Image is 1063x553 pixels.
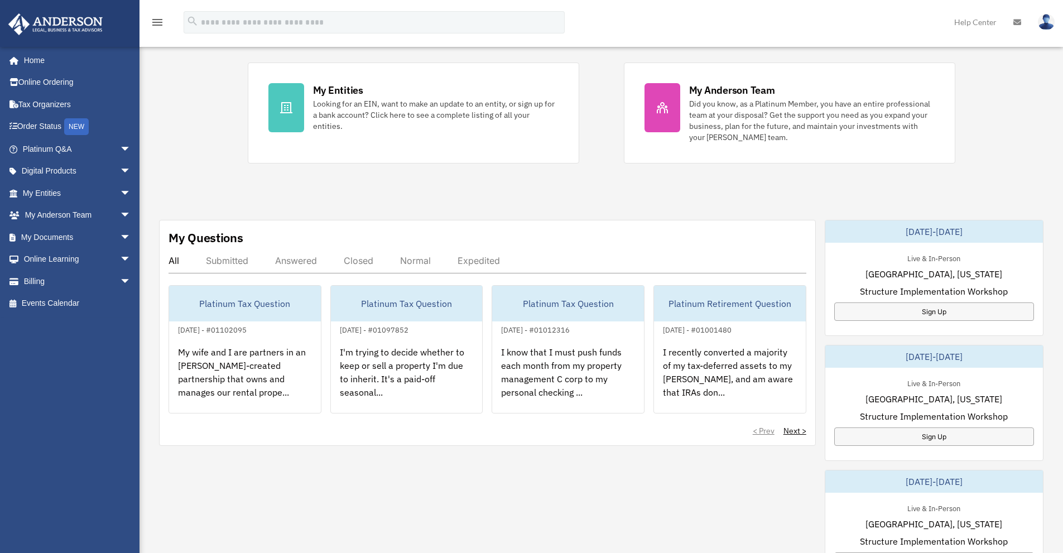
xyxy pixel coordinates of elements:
[169,323,256,335] div: [DATE] - #01102095
[330,285,483,413] a: Platinum Tax Question[DATE] - #01097852I'm trying to decide whether to keep or sell a property I'...
[653,285,806,413] a: Platinum Retirement Question[DATE] - #01001480I recently converted a majority of my tax-deferred ...
[689,98,935,143] div: Did you know, as a Platinum Member, you have an entire professional team at your disposal? Get th...
[275,255,317,266] div: Answered
[1038,14,1055,30] img: User Pic
[120,270,142,293] span: arrow_drop_down
[898,377,969,388] div: Live & In-Person
[331,323,417,335] div: [DATE] - #01097852
[834,302,1034,321] a: Sign Up
[120,226,142,249] span: arrow_drop_down
[8,226,148,248] a: My Documentsarrow_drop_down
[120,138,142,161] span: arrow_drop_down
[8,270,148,292] a: Billingarrow_drop_down
[5,13,106,35] img: Anderson Advisors Platinum Portal
[151,20,164,29] a: menu
[151,16,164,29] i: menu
[8,292,148,315] a: Events Calendar
[331,286,483,321] div: Platinum Tax Question
[248,62,579,164] a: My Entities Looking for an EIN, want to make an update to an entity, or sign up for a bank accoun...
[898,502,969,513] div: Live & In-Person
[860,410,1008,423] span: Structure Implementation Workshop
[825,470,1043,493] div: [DATE]-[DATE]
[8,204,148,227] a: My Anderson Teamarrow_drop_down
[860,535,1008,548] span: Structure Implementation Workshop
[64,118,89,135] div: NEW
[825,220,1043,243] div: [DATE]-[DATE]
[331,336,483,424] div: I'm trying to decide whether to keep or sell a property I'm due to inherit. It's a paid-off seaso...
[169,229,243,246] div: My Questions
[169,286,321,321] div: Platinum Tax Question
[8,71,148,94] a: Online Ordering
[169,255,179,266] div: All
[865,392,1002,406] span: [GEOGRAPHIC_DATA], [US_STATE]
[898,252,969,263] div: Live & In-Person
[689,83,775,97] div: My Anderson Team
[8,248,148,271] a: Online Learningarrow_drop_down
[344,255,373,266] div: Closed
[492,323,579,335] div: [DATE] - #01012316
[400,255,431,266] div: Normal
[120,248,142,271] span: arrow_drop_down
[8,49,142,71] a: Home
[169,336,321,424] div: My wife and I are partners in an [PERSON_NAME]-created partnership that owns and manages our rent...
[8,138,148,160] a: Platinum Q&Aarrow_drop_down
[865,517,1002,531] span: [GEOGRAPHIC_DATA], [US_STATE]
[206,255,248,266] div: Submitted
[834,427,1034,446] a: Sign Up
[8,160,148,182] a: Digital Productsarrow_drop_down
[825,345,1043,368] div: [DATE]-[DATE]
[186,15,199,27] i: search
[492,285,644,413] a: Platinum Tax Question[DATE] - #01012316I know that I must push funds each month from my property ...
[860,285,1008,298] span: Structure Implementation Workshop
[654,286,806,321] div: Platinum Retirement Question
[8,116,148,138] a: Order StatusNEW
[8,93,148,116] a: Tax Organizers
[865,267,1002,281] span: [GEOGRAPHIC_DATA], [US_STATE]
[492,286,644,321] div: Platinum Tax Question
[458,255,500,266] div: Expedited
[120,204,142,227] span: arrow_drop_down
[120,160,142,183] span: arrow_drop_down
[313,83,363,97] div: My Entities
[783,425,806,436] a: Next >
[169,285,321,413] a: Platinum Tax Question[DATE] - #01102095My wife and I are partners in an [PERSON_NAME]-created par...
[492,336,644,424] div: I know that I must push funds each month from my property management C corp to my personal checki...
[624,62,955,164] a: My Anderson Team Did you know, as a Platinum Member, you have an entire professional team at your...
[8,182,148,204] a: My Entitiesarrow_drop_down
[313,98,559,132] div: Looking for an EIN, want to make an update to an entity, or sign up for a bank account? Click her...
[120,182,142,205] span: arrow_drop_down
[654,336,806,424] div: I recently converted a majority of my tax-deferred assets to my [PERSON_NAME], and am aware that ...
[654,323,740,335] div: [DATE] - #01001480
